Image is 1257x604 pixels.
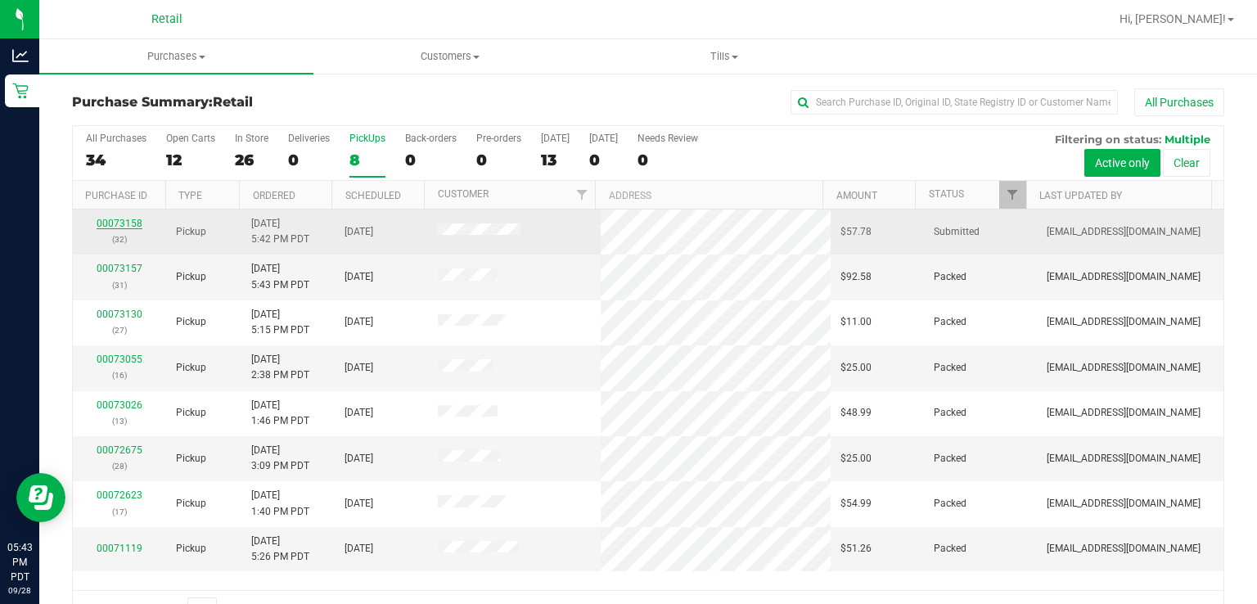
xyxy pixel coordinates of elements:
span: Hi, [PERSON_NAME]! [1120,12,1226,25]
p: (32) [83,232,156,247]
span: [DATE] 5:42 PM PDT [251,216,309,247]
span: $54.99 [840,496,872,512]
div: 8 [349,151,385,169]
span: Pickup [176,405,206,421]
a: Type [178,190,202,201]
span: $57.78 [840,224,872,240]
div: 34 [86,151,146,169]
span: Pickup [176,269,206,285]
button: All Purchases [1134,88,1224,116]
span: Retail [213,94,253,110]
span: Pickup [176,224,206,240]
span: [DATE] [345,224,373,240]
span: [EMAIL_ADDRESS][DOMAIN_NAME] [1047,541,1201,557]
span: Packed [934,451,966,467]
a: Amount [836,190,877,201]
div: All Purchases [86,133,146,144]
span: Packed [934,360,966,376]
div: Needs Review [638,133,698,144]
span: Pickup [176,314,206,330]
a: 00073026 [97,399,142,411]
p: (16) [83,367,156,383]
span: [DATE] [345,360,373,376]
span: [DATE] 5:26 PM PDT [251,534,309,565]
p: (17) [83,504,156,520]
span: Packed [934,269,966,285]
span: Retail [151,12,182,26]
span: Packed [934,496,966,512]
div: 0 [589,151,618,169]
div: 0 [288,151,330,169]
a: 00072675 [97,444,142,456]
a: 00073158 [97,218,142,229]
div: Pre-orders [476,133,521,144]
span: [DATE] 1:40 PM PDT [251,488,309,519]
a: Scheduled [345,190,401,201]
a: Customer [438,188,489,200]
a: Customers [313,39,588,74]
a: Tills [588,39,862,74]
a: 00073055 [97,354,142,365]
p: (28) [83,458,156,474]
span: Pickup [176,360,206,376]
p: (27) [83,322,156,338]
a: Purchase ID [85,190,147,201]
span: [DATE] [345,496,373,512]
span: [DATE] 5:15 PM PDT [251,307,309,338]
span: $11.00 [840,314,872,330]
p: 05:43 PM PDT [7,540,32,584]
span: [DATE] [345,541,373,557]
a: Last Updated By [1039,190,1122,201]
button: Clear [1163,149,1210,177]
span: [EMAIL_ADDRESS][DOMAIN_NAME] [1047,451,1201,467]
span: $48.99 [840,405,872,421]
div: [DATE] [589,133,618,144]
span: Pickup [176,496,206,512]
div: 0 [405,151,457,169]
span: [DATE] 5:43 PM PDT [251,261,309,292]
div: Deliveries [288,133,330,144]
span: Packed [934,405,966,421]
span: [DATE] 1:46 PM PDT [251,398,309,429]
a: 00072623 [97,489,142,501]
span: [EMAIL_ADDRESS][DOMAIN_NAME] [1047,314,1201,330]
span: [EMAIL_ADDRESS][DOMAIN_NAME] [1047,405,1201,421]
h3: Purchase Summary: [72,95,456,110]
div: Open Carts [166,133,215,144]
span: $51.26 [840,541,872,557]
span: Submitted [934,224,980,240]
span: [EMAIL_ADDRESS][DOMAIN_NAME] [1047,496,1201,512]
div: 0 [638,151,698,169]
span: $25.00 [840,360,872,376]
a: Ordered [253,190,295,201]
p: (13) [83,413,156,429]
div: In Store [235,133,268,144]
div: [DATE] [541,133,570,144]
div: Back-orders [405,133,457,144]
th: Address [595,181,822,210]
a: Filter [568,181,595,209]
input: Search Purchase ID, Original ID, State Registry ID or Customer Name... [791,90,1118,115]
div: PickUps [349,133,385,144]
span: [EMAIL_ADDRESS][DOMAIN_NAME] [1047,224,1201,240]
span: [DATE] 2:38 PM PDT [251,352,309,383]
a: 00073157 [97,263,142,274]
span: Purchases [39,49,313,64]
div: 12 [166,151,215,169]
span: [DATE] [345,314,373,330]
span: $92.58 [840,269,872,285]
span: [DATE] [345,269,373,285]
span: Multiple [1165,133,1210,146]
span: Customers [314,49,587,64]
span: [DATE] [345,405,373,421]
inline-svg: Retail [12,83,29,99]
a: Filter [999,181,1026,209]
span: Packed [934,314,966,330]
p: 09/28 [7,584,32,597]
p: (31) [83,277,156,293]
button: Active only [1084,149,1160,177]
div: 26 [235,151,268,169]
span: Packed [934,541,966,557]
span: Pickup [176,541,206,557]
span: $25.00 [840,451,872,467]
